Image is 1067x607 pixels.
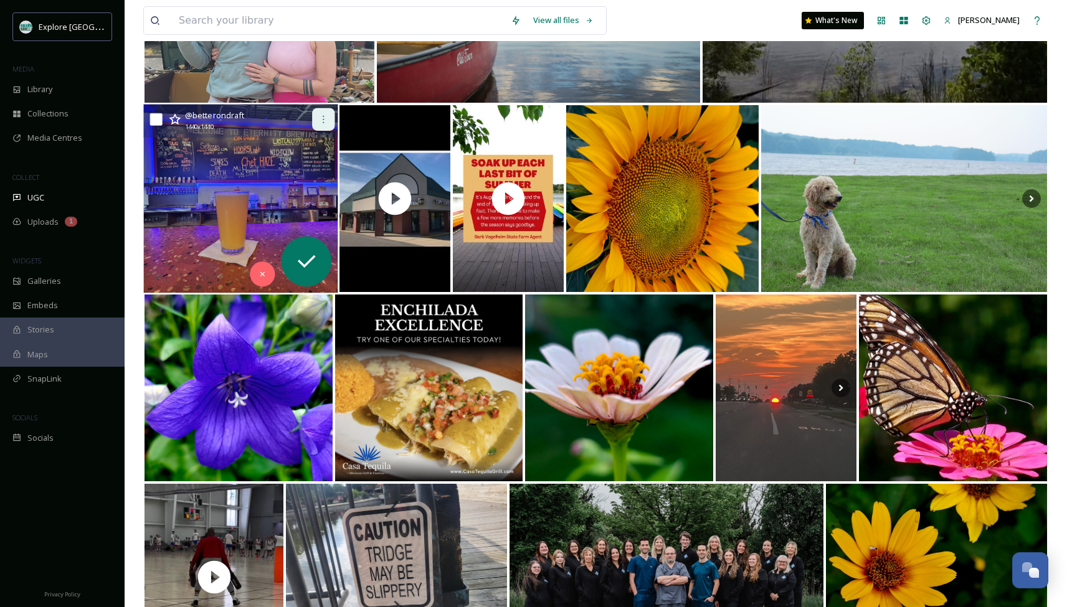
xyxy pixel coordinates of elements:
[12,64,34,73] span: MEDIA
[339,105,451,292] img: thumbnail
[20,21,32,33] img: 67e7af72-b6c8-455a-acf8-98e6fe1b68aa.avif
[44,586,80,601] a: Privacy Policy
[452,105,564,292] img: thumbnail
[65,217,77,227] div: 1
[761,105,1047,292] img: Pics from the park today 🌿🐾 #photographer #photography #canonr50 #beginnerphotography #metropark ...
[27,275,61,287] span: Galleries
[185,110,244,121] span: @ betterondraft
[44,590,80,598] span: Privacy Policy
[27,108,69,120] span: Collections
[566,105,759,292] img: Good morning Howell! #goodmorninghowell #choices #flowers #flowersofinstagram #flowerstagram #flo...
[12,172,39,182] span: COLLECT
[145,294,333,481] img: Good morning Howell! #goodmorninghowell #choices #flowers #flowersofinstagram #flowerstagram #flo...
[937,8,1026,32] a: [PERSON_NAME]
[27,83,52,95] span: Library
[27,132,82,144] span: Media Centres
[27,216,59,228] span: Uploads
[39,21,210,32] span: Explore [GEOGRAPHIC_DATA][PERSON_NAME]
[27,432,54,444] span: Socials
[802,12,864,29] a: What's New
[27,192,44,204] span: UGC
[525,294,713,481] img: Good morning Howell! #goodmorninghowell #choices #flowers #flowersofinstagram #flowerstagram #flo...
[185,123,213,132] span: 1440 x 1440
[958,14,1020,26] span: [PERSON_NAME]
[143,105,338,293] img: eternitybrewing is open! After announcing in June that they would close by the end of June, they ...
[27,324,54,336] span: Stories
[859,294,1047,481] img: Good morning Howell! #goodmorninghowell #choices #flowers #butterfly #flowersofinstagram #flowers...
[716,294,857,481] img: Looks like the sun crashed into Grand River on the west side of Howell tonight! #puremichigansumm...
[1012,552,1048,588] button: Open Chat
[527,8,600,32] a: View all files
[27,299,58,311] span: Embeds
[173,7,505,34] input: Search your library
[27,349,48,360] span: Maps
[27,373,62,385] span: SnapLink
[12,413,37,422] span: SOCIALS
[12,256,41,265] span: WIDGETS
[335,294,523,481] img: 🌶️ Enchiladas Done Right at Casa Tequila 🌶️ Smothered in flavor, filled with goodness—our enchila...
